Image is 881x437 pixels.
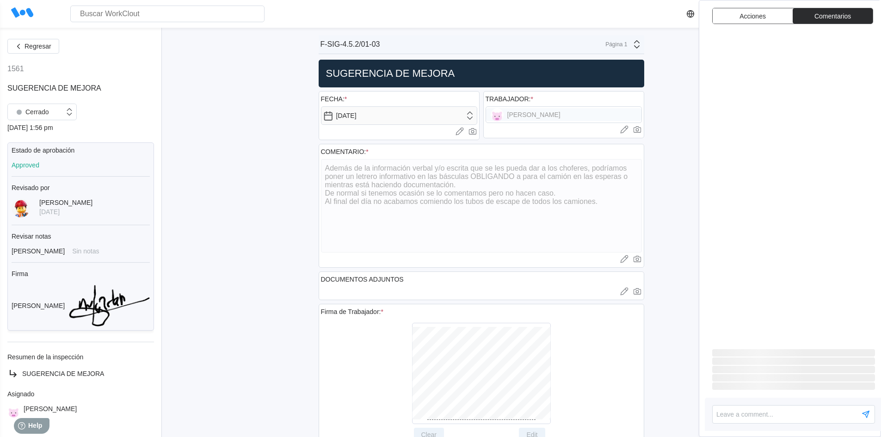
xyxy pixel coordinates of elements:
button: Acciones [713,8,793,24]
span: SUGERENCIA DE MEJORA [7,84,101,92]
h2: SUGERENCIA DE MEJORA [322,67,641,80]
input: Seleccionar fecha [321,106,477,125]
div: Cerrado [12,105,49,118]
textarea: Además de la información verbal y/o escrita que se les pueda dar a los choferes, podríamos poner ... [321,159,642,252]
div: Firma [12,270,150,277]
img: Sinttulo.jpg [12,199,30,217]
div: TRABAJADOR: [486,95,533,103]
a: SUGERENCIA DE MEJORA [7,368,154,379]
div: DOCUMENTOS ADJUNTOS [321,276,404,283]
img: pig.png [7,405,20,418]
button: Comentarios [793,8,873,24]
span: SUGERENCIA DE MEJORA [22,370,104,377]
span: ‌ [712,382,875,390]
div: Asignado [7,390,154,398]
div: [PERSON_NAME] [39,199,92,206]
div: Firma de Trabajador: [321,308,383,315]
span: Acciones [739,13,766,19]
span: ‌ [712,357,875,365]
div: [PERSON_NAME] [12,247,65,255]
img: 2bHkzwAAAABJRU5ErkJggg== [69,285,150,326]
div: 1561 [7,65,24,73]
div: Revisar notas [12,233,150,240]
div: [PERSON_NAME] [12,302,62,309]
div: Approved [12,161,150,169]
div: [DATE] 1:56 pm [7,124,154,131]
div: COMENTARIO: [321,148,369,155]
div: [DATE] [39,208,92,215]
button: Regresar [7,39,59,54]
div: F-SIG-4.5.2/01-03 [320,40,380,49]
span: ‌ [712,349,875,357]
div: Estado de aprobación [12,147,150,154]
span: ‌ [712,366,875,373]
span: Comentarios [814,13,851,19]
span: Regresar [25,43,51,49]
input: Buscar WorkClout [70,6,265,22]
div: Resumen de la inspección [7,353,154,361]
a: Explorar plantillas [685,8,781,19]
div: Página 1 [604,41,628,48]
span: ‌ [712,374,875,382]
div: Sin notas [72,247,99,255]
div: FECHA: [321,95,347,103]
div: [PERSON_NAME] [24,405,77,418]
div: Revisado por [12,184,150,191]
